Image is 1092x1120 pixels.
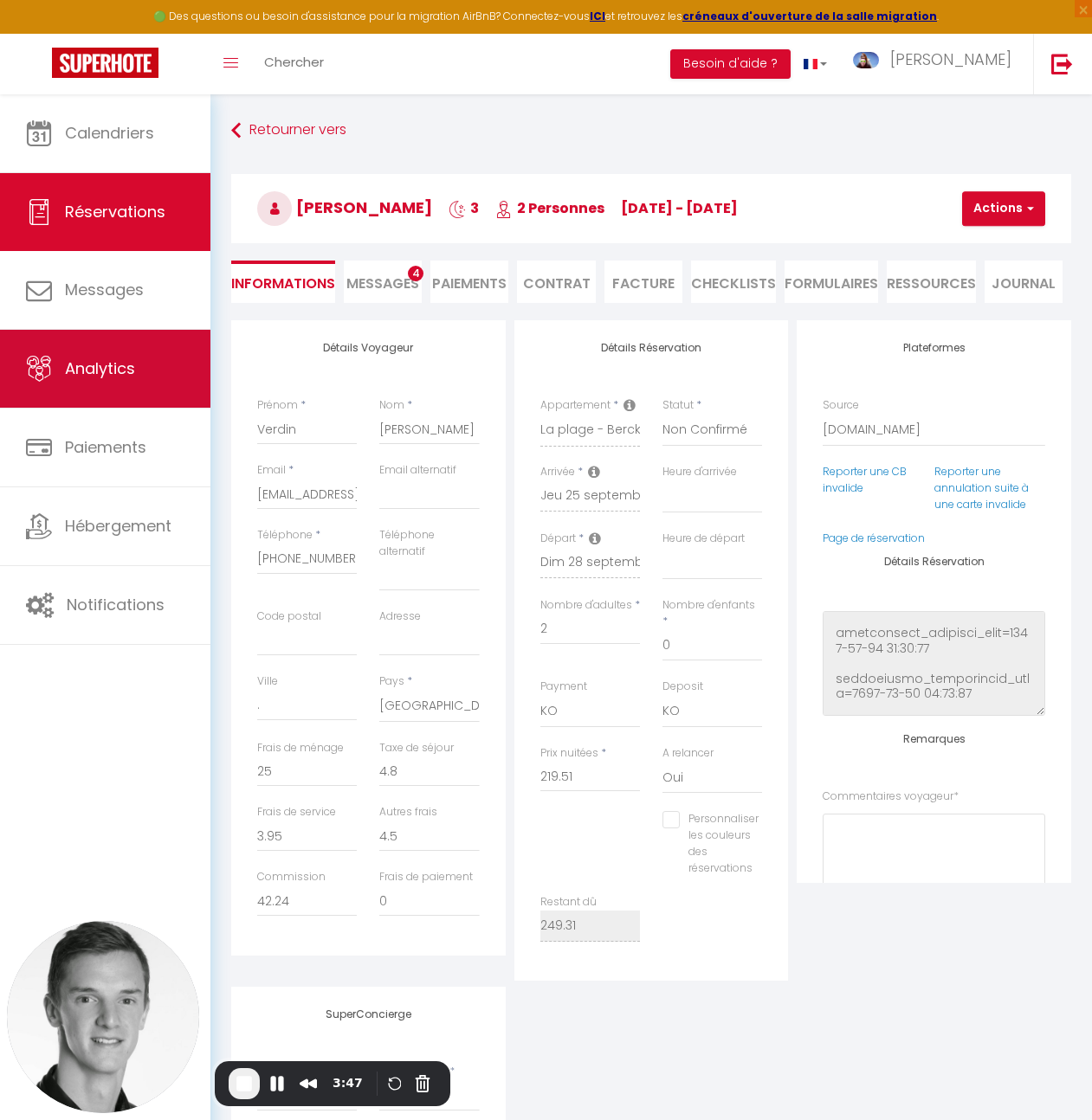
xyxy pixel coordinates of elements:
img: logout [1051,53,1073,74]
li: Ressources [887,261,976,303]
a: ICI [590,9,605,23]
a: Retourner vers [231,115,1071,146]
label: A relancer [662,745,714,762]
h4: Détails Réservation [823,556,1045,568]
span: Messages [346,274,419,293]
li: FORMULAIRES [785,261,878,303]
a: créneaux d'ouverture de la salle migration [682,9,937,23]
li: Contrat [517,261,595,303]
span: Paiements [65,436,146,458]
label: Commentaires voyageur [823,789,959,805]
a: Page de réservation [823,531,925,545]
label: Téléphone alternatif [379,527,479,560]
img: ... [853,52,879,68]
label: Ville [257,673,278,690]
label: Email [257,462,286,479]
a: Chercher [251,34,337,94]
span: 4 [408,266,423,281]
label: Statut [662,397,694,414]
label: Autres frais [379,804,437,821]
label: Email alternatif [379,462,456,479]
span: [PERSON_NAME] [890,48,1011,70]
span: Calendriers [65,122,154,144]
label: Frais de paiement [379,869,473,885]
a: Reporter une annulation suite à une carte invalide [934,464,1029,512]
img: Super Booking [52,48,158,78]
span: Hébergement [65,515,171,537]
a: Reporter une CB invalide [823,464,907,495]
label: Source [823,397,859,414]
label: Téléphone [257,527,313,544]
label: Prénom [257,397,298,414]
label: Code postal [257,608,321,625]
li: Journal [985,261,1063,303]
label: Prix nuitées [540,745,598,762]
span: Réservations [65,201,165,222]
span: 3 [449,198,479,218]
label: Heure d'arrivée [662,464,737,480]
span: Notifications [67,594,165,615]
h4: SuperConcierge [257,1008,480,1020]
label: Heure de départ [662,531,745,547]
label: Restant dû [540,894,597,911]
span: [DATE] - [DATE] [621,198,738,218]
label: Appartement [540,397,611,414]
label: Personnaliser les couleurs des réservations [680,811,759,876]
span: Messages [65,279,144,300]
span: Chercher [264,53,324,71]
label: Départ [540,531,576,547]
li: CHECKLISTS [691,261,776,303]
li: Facture [604,261,682,303]
label: Adresse [379,608,421,625]
button: Ouvrir le widget de chat LiveChat [14,7,66,59]
label: Taxe de séjour [379,740,454,756]
h4: Plateformes [823,342,1045,354]
li: Paiements [430,261,508,303]
label: Pays [379,673,404,690]
h4: Détails Voyageur [257,342,480,354]
label: Nombre d'enfants [662,597,755,614]
button: Actions [962,191,1045,226]
h4: Remarques [823,733,1045,745]
span: 2 Personnes [495,198,604,218]
a: ... [PERSON_NAME] [840,34,1033,94]
h4: Détails Réservation [540,342,763,354]
label: Commission [257,869,326,885]
span: [PERSON_NAME] [257,196,432,218]
label: Frais de service [257,804,336,821]
label: Arrivée [540,464,575,480]
label: Nombre d'adultes [540,597,632,614]
span: Analytics [65,357,135,379]
label: Payment [540,679,587,695]
li: Informations [231,261,335,303]
label: Frais de ménage [257,740,344,756]
label: Nom [379,397,404,414]
button: Besoin d'aide ? [670,49,791,79]
label: Deposit [662,679,703,695]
